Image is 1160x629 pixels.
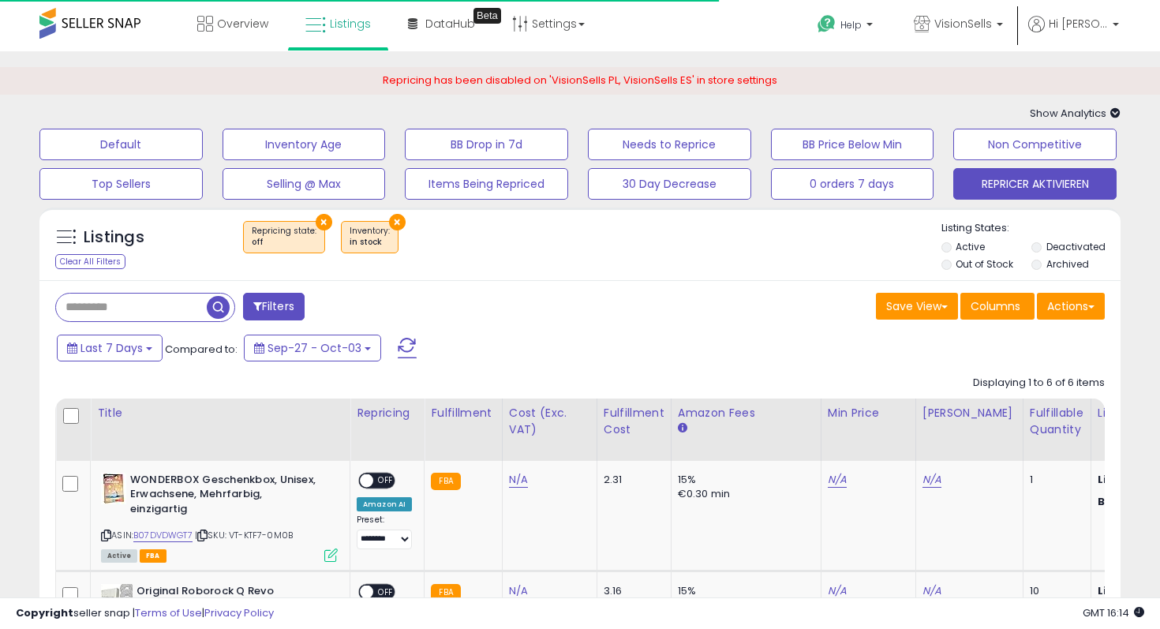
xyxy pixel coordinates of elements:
[373,474,399,487] span: OFF
[1030,473,1079,487] div: 1
[350,237,390,248] div: in stock
[973,376,1105,391] div: Displaying 1 to 6 of 6 items
[195,529,293,541] span: | SKU: VT-KTF7-0M0B
[956,240,985,253] label: Active
[101,549,137,563] span: All listings currently available for purchase on Amazon
[1046,240,1106,253] label: Deactivated
[425,16,475,32] span: DataHub
[922,472,941,488] a: N/A
[431,405,495,421] div: Fulfillment
[971,298,1020,314] span: Columns
[1030,405,1084,438] div: Fulfillable Quantity
[383,73,777,88] span: Repricing has been disabled on 'VisionSells PL, VisionSells ES' in store settings
[509,472,528,488] a: N/A
[431,473,460,490] small: FBA
[217,16,268,32] span: Overview
[960,293,1035,320] button: Columns
[588,168,751,200] button: 30 Day Decrease
[956,257,1013,271] label: Out of Stock
[828,472,847,488] a: N/A
[80,340,143,356] span: Last 7 Days
[405,168,568,200] button: Items Being Repriced
[97,405,343,421] div: Title
[165,342,238,357] span: Compared to:
[922,405,1016,421] div: [PERSON_NAME]
[357,405,417,421] div: Repricing
[678,421,687,436] small: Amazon Fees.
[876,293,958,320] button: Save View
[84,227,144,249] h5: Listings
[316,214,332,230] button: ×
[1030,106,1121,121] span: Show Analytics
[357,497,412,511] div: Amazon AI
[389,214,406,230] button: ×
[135,605,202,620] a: Terms of Use
[57,335,163,361] button: Last 7 Days
[39,129,203,160] button: Default
[509,405,590,438] div: Cost (Exc. VAT)
[244,335,381,361] button: Sep-27 - Oct-03
[588,129,751,160] button: Needs to Reprice
[55,254,125,269] div: Clear All Filters
[130,473,322,521] b: WONDERBOX Geschenkbox, Unisex, Erwachsene, Mehrfarbig, einzigartig
[357,515,412,550] div: Preset:
[953,129,1117,160] button: Non Competitive
[204,605,274,620] a: Privacy Policy
[934,16,992,32] span: VisionSells
[840,18,862,32] span: Help
[1037,293,1105,320] button: Actions
[771,168,934,200] button: 0 orders 7 days
[133,529,193,542] a: B07DVDWGT7
[252,225,316,249] span: Repricing state :
[473,8,501,24] div: Tooltip anchor
[604,473,659,487] div: 2.31
[223,129,386,160] button: Inventory Age
[953,168,1117,200] button: REPRICER AKTIVIEREN
[16,606,274,621] div: seller snap | |
[140,549,167,563] span: FBA
[268,340,361,356] span: Sep-27 - Oct-03
[252,237,316,248] div: off
[941,221,1121,236] p: Listing States:
[243,293,305,320] button: Filters
[817,14,836,34] i: Get Help
[604,405,664,438] div: Fulfillment Cost
[678,487,809,501] div: €0.30 min
[350,225,390,249] span: Inventory :
[1083,605,1144,620] span: 2025-10-12 16:14 GMT
[678,473,809,487] div: 15%
[101,473,126,504] img: 41PXSYcfu-L._SL40_.jpg
[16,605,73,620] strong: Copyright
[330,16,371,32] span: Listings
[223,168,386,200] button: Selling @ Max
[1028,16,1119,51] a: Hi [PERSON_NAME]
[39,168,203,200] button: Top Sellers
[678,405,814,421] div: Amazon Fees
[101,473,338,560] div: ASIN:
[405,129,568,160] button: BB Drop in 7d
[1049,16,1108,32] span: Hi [PERSON_NAME]
[828,405,909,421] div: Min Price
[1046,257,1089,271] label: Archived
[771,129,934,160] button: BB Price Below Min
[805,2,889,51] a: Help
